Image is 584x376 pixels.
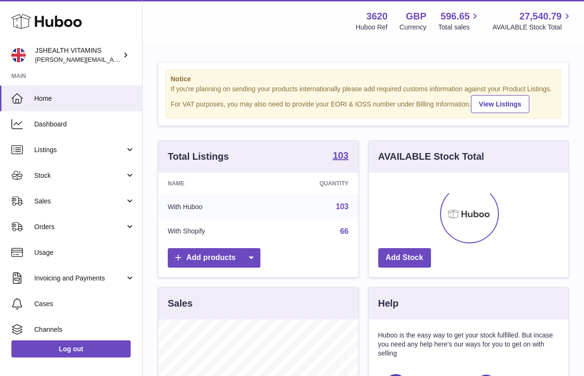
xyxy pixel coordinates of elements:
[378,248,431,268] a: Add Stock
[356,23,388,32] div: Huboo Ref
[366,10,388,23] strong: 3620
[378,331,559,358] p: Huboo is the easy way to get your stock fulfilled. But incase you need any help here's our ways f...
[378,150,484,163] h3: AVAILABLE Stock Total
[34,274,125,283] span: Invoicing and Payments
[35,46,121,64] div: JSHEALTH VITAMINS
[11,48,26,62] img: francesca@jshealthvitamins.com
[34,325,135,334] span: Channels
[34,171,125,180] span: Stock
[34,94,135,103] span: Home
[438,23,480,32] span: Total sales
[34,145,125,154] span: Listings
[492,23,573,32] span: AVAILABLE Stock Total
[378,297,399,310] h3: Help
[34,197,125,206] span: Sales
[11,340,131,357] a: Log out
[34,299,135,309] span: Cases
[440,10,469,23] span: 596.65
[400,23,427,32] div: Currency
[158,219,266,244] td: With Shopify
[471,95,529,113] a: View Listings
[333,151,348,160] strong: 103
[34,248,135,257] span: Usage
[519,10,562,23] span: 27,540.79
[34,120,135,129] span: Dashboard
[266,173,358,194] th: Quantity
[438,10,480,32] a: 596.65 Total sales
[168,150,229,163] h3: Total Listings
[168,248,260,268] a: Add products
[168,297,192,310] h3: Sales
[492,10,573,32] a: 27,540.79 AVAILABLE Stock Total
[406,10,426,23] strong: GBP
[158,194,266,219] td: With Huboo
[171,85,556,113] div: If you're planning on sending your products internationally please add required customs informati...
[171,75,556,84] strong: Notice
[35,56,191,63] span: [PERSON_NAME][EMAIL_ADDRESS][DOMAIN_NAME]
[336,202,349,211] a: 103
[158,173,266,194] th: Name
[340,227,349,235] a: 66
[34,222,125,231] span: Orders
[333,151,348,162] a: 103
